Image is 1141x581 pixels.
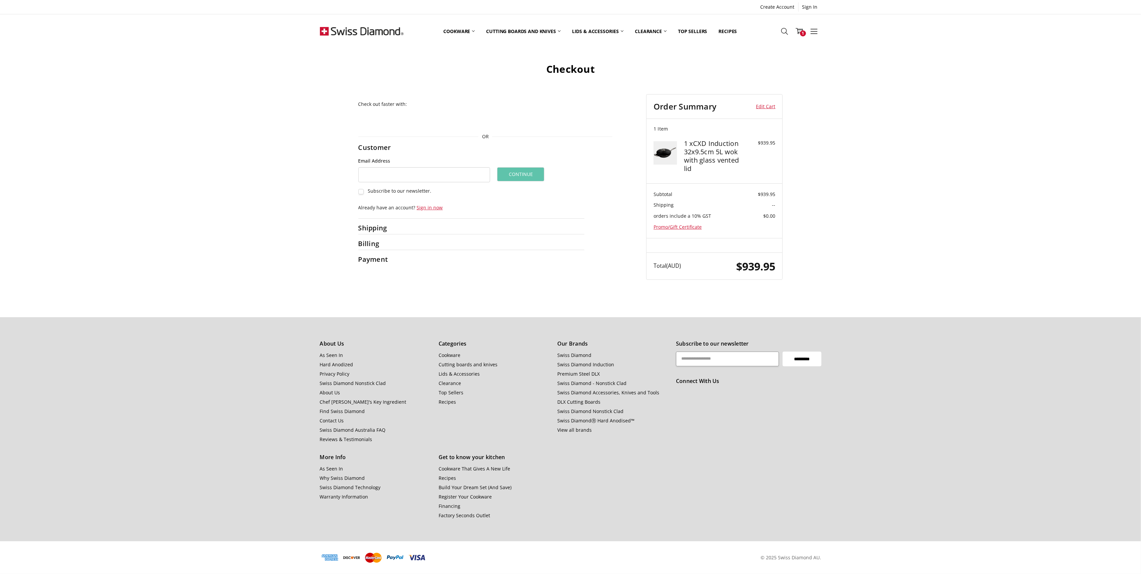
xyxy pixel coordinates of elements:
a: Cutting boards and knives [480,16,566,46]
a: Recipes [439,475,456,481]
a: Premium Steel DLX [557,371,600,377]
a: Swiss Diamond Nonstick Clad [320,380,386,386]
a: Cookware [439,352,460,358]
a: Swiss Diamond [557,352,591,358]
span: $0.00 [763,213,775,219]
a: Why Swiss Diamond [320,475,365,481]
h2: Payment [358,255,401,263]
a: Recipes [439,399,456,405]
a: Swiss Diamond Accessories, Knives and Tools [557,389,659,396]
span: -- [772,202,775,208]
label: Email Address [358,157,490,165]
a: Hard Anodized [320,361,353,368]
a: Cookware [438,16,481,46]
a: As Seen In [320,465,343,472]
h1: Checkout [320,63,821,75]
span: 1 [800,30,806,36]
h5: About Us [320,340,431,347]
img: Free Shipping On Every Order [320,14,404,48]
a: View all brands [557,427,592,433]
a: Warranty Information [320,494,368,500]
p: © 2025 Swiss Diamond AU. [761,554,821,561]
h5: More Info [320,454,431,460]
a: Recipes [713,16,743,46]
span: $939.95 [736,259,775,273]
a: DLX Cutting Boards [557,399,600,405]
a: Sign In [799,2,821,12]
a: Chef [PERSON_NAME]'s Key Ingredient [320,399,407,405]
iframe: PayPal-paypal [358,114,465,126]
a: As Seen In [320,352,343,358]
a: Register Your Cookware [439,494,492,500]
h2: Customer [358,143,401,152]
a: Swiss DiamondⓇ Hard Anodised™ [557,417,635,424]
a: Top Sellers [439,389,463,396]
h4: 1 x CXD Induction 32x9.5cm 5L wok with glass vented lid [684,139,743,173]
span: Subtotal [654,191,672,197]
a: Cutting boards and knives [439,361,497,368]
span: Shipping [654,202,674,208]
a: Swiss Diamond Induction [557,361,614,368]
a: Factory Seconds Outlet [439,512,490,519]
a: Clearance [629,16,672,46]
p: Check out faster with: [358,101,613,108]
a: Edit Cart [747,102,776,112]
a: Lids & Accessories [566,16,629,46]
span: Total (AUD) [654,262,681,269]
h5: Connect With Us [676,378,821,384]
a: Promo/Gift Certificate [654,224,702,230]
a: Top Sellers [672,16,713,46]
a: Find Swiss Diamond [320,408,365,414]
a: Build Your Dream Set (And Save) [439,484,511,491]
a: Privacy Policy [320,371,350,377]
a: Create Account [757,2,798,12]
h5: Subscribe to our newsletter [676,340,821,347]
a: Swiss Diamond Technology [320,484,381,491]
span: Subscribe to our newsletter. [368,188,431,194]
a: Swiss Diamond - Nonstick Clad [557,380,626,386]
span: orders include a 10% GST [654,213,711,219]
h5: Get to know your kitchen [439,454,550,460]
h2: Shipping [358,224,401,232]
a: Swiss Diamond Nonstick Clad [557,408,623,414]
a: Sign in now [417,204,443,211]
h3: Order Summary [654,102,747,112]
a: 1 [792,23,807,39]
a: Financing [439,503,460,509]
h5: Our Brands [557,340,669,347]
h3: 1 Item [654,126,775,132]
a: About Us [320,389,340,396]
a: Contact Us [320,417,344,424]
h5: Categories [439,340,550,347]
a: Clearance [439,380,461,386]
a: Lids & Accessories [439,371,480,377]
p: Already have an account? [358,204,585,211]
h2: Billing [358,239,401,248]
a: Cookware That Gives A New Life [439,465,510,472]
a: Swiss Diamond Australia FAQ [320,427,386,433]
div: $939.95 [745,139,775,146]
span: OR [478,133,492,140]
button: Continue [497,167,544,181]
a: Reviews & Testimonials [320,436,372,442]
span: $939.95 [758,191,775,197]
